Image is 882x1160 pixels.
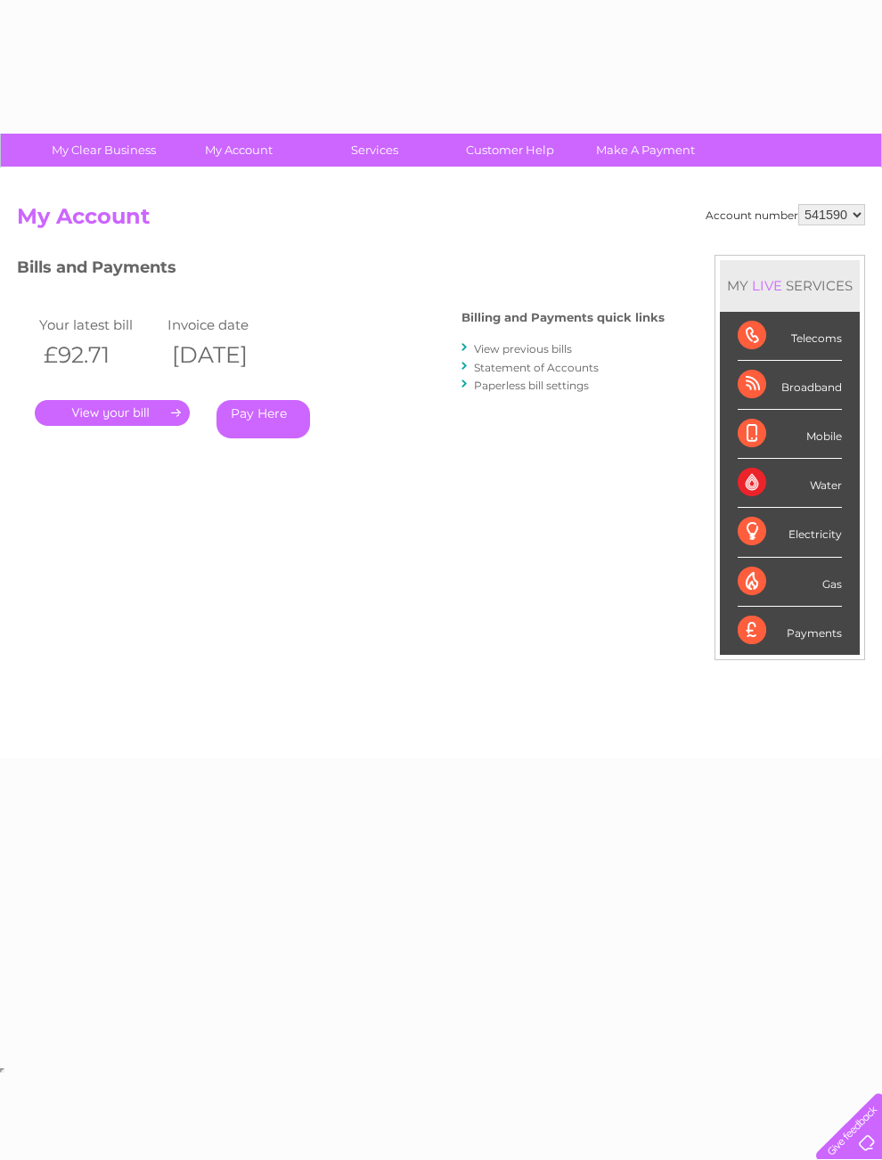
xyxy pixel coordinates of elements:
div: Mobile [738,410,842,459]
div: Account number [706,204,865,225]
td: Invoice date [163,313,291,337]
div: Gas [738,558,842,607]
a: . [35,400,190,426]
div: Electricity [738,508,842,557]
div: Water [738,459,842,508]
th: £92.71 [35,337,163,373]
a: Paperless bill settings [474,379,589,392]
a: Customer Help [437,134,584,167]
div: MY SERVICES [720,260,860,311]
a: Make A Payment [572,134,719,167]
div: Payments [738,607,842,655]
h2: My Account [17,204,865,238]
a: Pay Here [216,400,310,438]
div: LIVE [748,277,786,294]
a: Statement of Accounts [474,361,599,374]
a: My Clear Business [30,134,177,167]
h3: Bills and Payments [17,255,665,286]
td: Your latest bill [35,313,163,337]
h4: Billing and Payments quick links [461,311,665,324]
th: [DATE] [163,337,291,373]
a: My Account [166,134,313,167]
div: Broadband [738,361,842,410]
a: View previous bills [474,342,572,355]
div: Telecoms [738,312,842,361]
a: Services [301,134,448,167]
